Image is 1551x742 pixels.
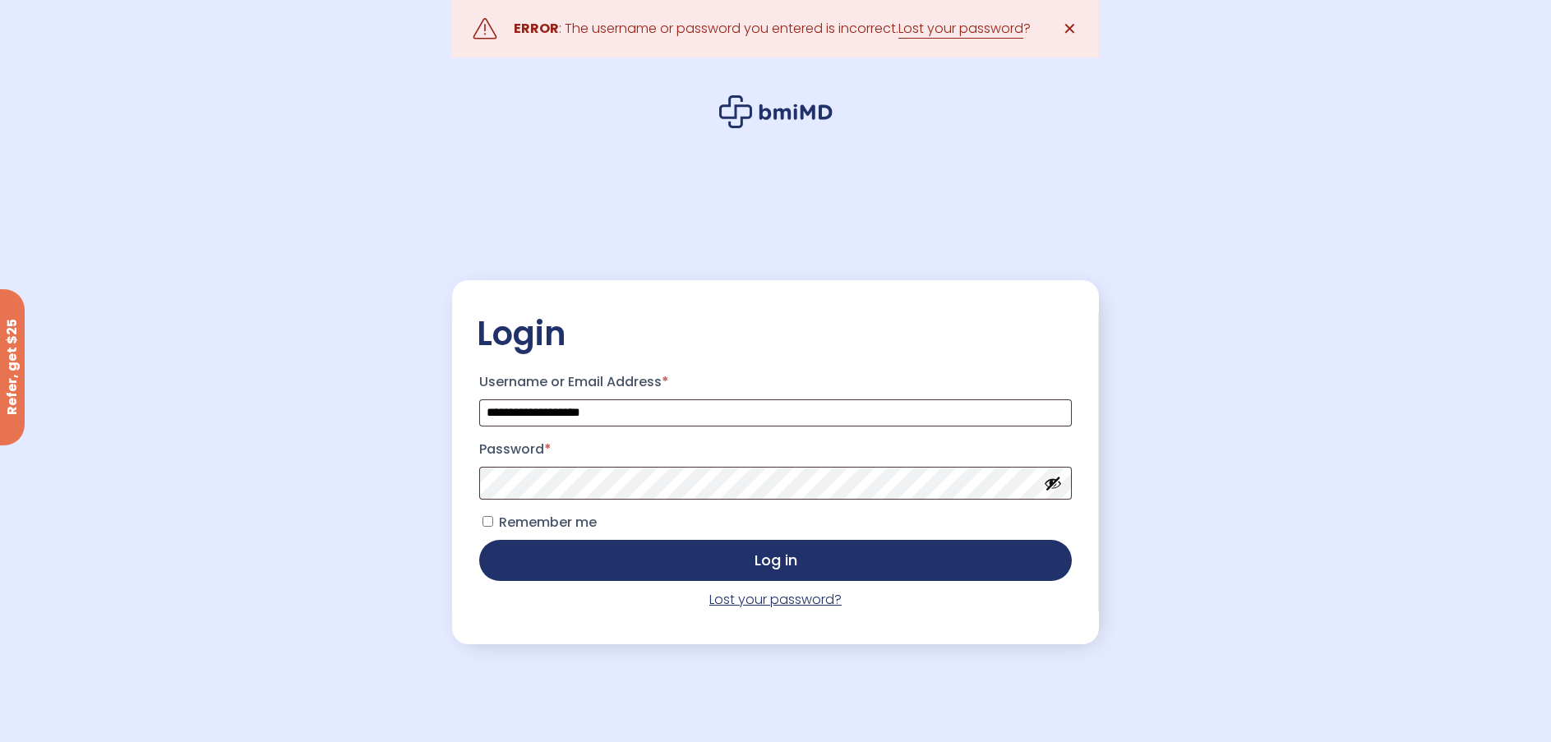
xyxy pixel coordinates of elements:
label: Username or Email Address [479,369,1071,395]
input: Remember me [482,516,493,527]
strong: ERROR [514,19,559,38]
span: Remember me [499,513,597,532]
h2: Login [477,313,1073,354]
div: : The username or password you entered is incorrect. ? [514,17,1031,40]
button: Log in [479,540,1071,581]
a: ✕ [1054,12,1087,45]
a: Lost your password? [709,590,842,609]
label: Password [479,436,1071,463]
button: Show password [1044,474,1062,492]
a: Lost your password [898,19,1023,39]
span: ✕ [1063,17,1077,40]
